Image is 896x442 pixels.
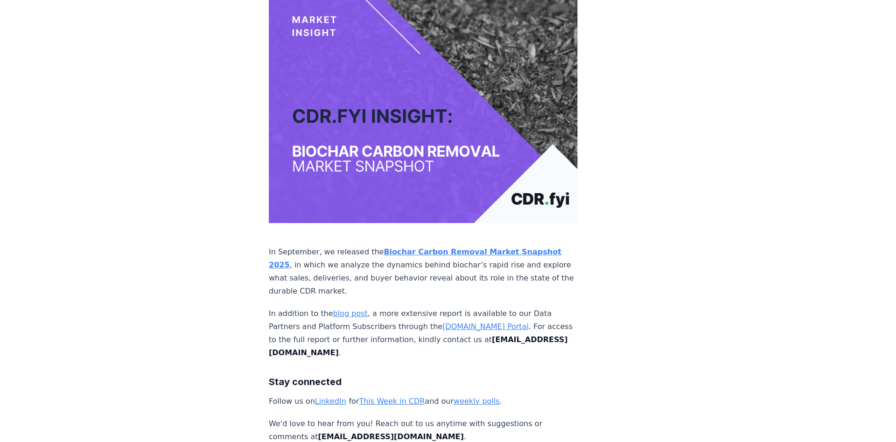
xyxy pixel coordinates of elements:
p: Follow us on for and our . [269,395,578,408]
strong: Stay connected [269,376,342,387]
a: LinkedIn [315,397,346,406]
strong: [EMAIL_ADDRESS][DOMAIN_NAME] [269,335,568,357]
a: blog post [333,309,368,318]
strong: [EMAIL_ADDRESS][DOMAIN_NAME] [318,432,464,441]
p: In addition to the , a more extensive report is available to our Data Partners and Platform Subsc... [269,307,578,359]
a: [DOMAIN_NAME] Portal [442,322,529,331]
a: Biochar Carbon Removal Market Snapshot 2025 [269,247,561,269]
a: weekly polls [454,397,499,406]
a: This Week in CDR [359,397,425,406]
p: In September, we released the , in which we analyze the dynamics behind biochar’s rapid rise and ... [269,246,578,298]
